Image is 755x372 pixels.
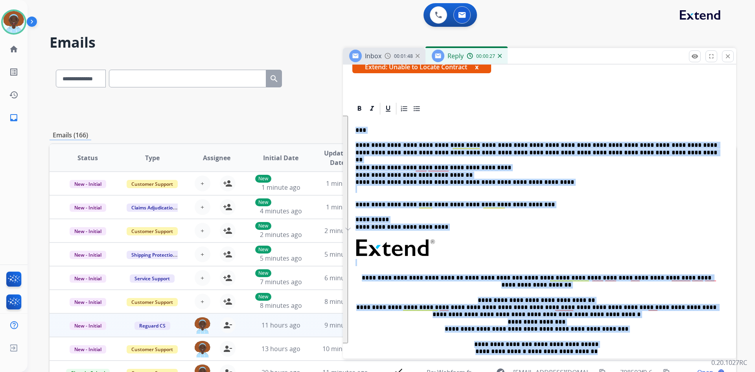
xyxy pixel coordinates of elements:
span: 8 minutes ago [260,301,302,310]
span: 7 minutes ago [260,278,302,286]
span: 2 minutes ago [324,226,366,235]
span: Claims Adjudication [127,204,180,212]
p: New [255,175,271,183]
p: New [255,222,271,230]
mat-icon: remove_red_eye [691,53,698,60]
span: + [201,202,204,212]
mat-icon: person_add [223,179,232,188]
span: + [201,250,204,259]
mat-icon: person_add [223,226,232,235]
span: 11 hours ago [261,321,300,329]
img: agent-avatar [195,317,210,334]
img: avatar [3,11,25,33]
span: Customer Support [127,227,178,235]
h2: Emails [50,35,736,50]
img: agent-avatar [195,341,210,357]
span: 1 minute ago [261,183,300,192]
span: 2 minutes ago [260,230,302,239]
span: 10 minutes ago [322,344,368,353]
mat-icon: person_remove [223,320,232,330]
mat-icon: person_add [223,273,232,283]
button: + [195,246,210,262]
button: + [195,294,210,309]
span: Initial Date [263,153,298,163]
div: Bold [354,103,365,115]
span: 1 minute ago [326,203,365,211]
div: Underline [382,103,394,115]
span: Type [145,153,160,163]
span: + [201,226,204,235]
button: + [195,270,210,286]
p: New [255,269,271,277]
mat-icon: home [9,44,18,54]
div: Italic [366,103,378,115]
span: New - Initial [70,204,106,212]
mat-icon: inbox [9,113,18,122]
span: + [201,179,204,188]
div: Bullet List [411,103,423,115]
span: Reply [447,52,464,60]
mat-icon: search [269,74,279,83]
p: New [255,246,271,254]
span: Assignee [203,153,230,163]
span: Extend: Unable to Locate Contract [352,61,491,73]
span: 8 minutes ago [324,297,366,306]
span: New - Initial [70,274,106,283]
span: + [201,273,204,283]
span: Updated Date [320,148,355,167]
span: New - Initial [70,345,106,353]
span: + [201,297,204,306]
div: Ordered List [398,103,410,115]
span: Shipping Protection [127,251,180,259]
mat-icon: list_alt [9,67,18,77]
button: x [475,62,479,72]
p: New [255,293,271,301]
span: New - Initial [70,227,106,235]
mat-icon: fullscreen [708,53,715,60]
span: New - Initial [70,298,106,306]
span: Customer Support [127,180,178,188]
span: New - Initial [70,180,106,188]
span: 5 minutes ago [324,250,366,259]
p: Emails (166) [50,130,91,140]
span: 1 minute ago [326,179,365,188]
span: Customer Support [127,298,178,306]
mat-icon: history [9,90,18,100]
mat-icon: close [724,53,731,60]
mat-icon: person_add [223,250,232,259]
p: 0.20.1027RC [711,358,747,367]
span: 00:00:27 [476,53,495,59]
mat-icon: person_add [223,297,232,306]
span: 00:01:48 [394,53,413,59]
span: New - Initial [70,251,106,259]
span: 9 minutes ago [324,321,366,329]
button: + [195,176,210,191]
span: 13 hours ago [261,344,300,353]
span: Customer Support [127,345,178,353]
span: Inbox [365,52,381,60]
span: 5 minutes ago [260,254,302,263]
p: New [255,198,271,206]
span: 4 minutes ago [260,207,302,215]
mat-icon: person_add [223,202,232,212]
span: Reguard CS [134,322,170,330]
button: + [195,223,210,239]
span: Service Support [130,274,175,283]
mat-icon: person_remove [223,344,232,353]
span: Status [77,153,98,163]
span: 6 minutes ago [324,274,366,282]
button: + [195,199,210,215]
span: New - Initial [70,322,106,330]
